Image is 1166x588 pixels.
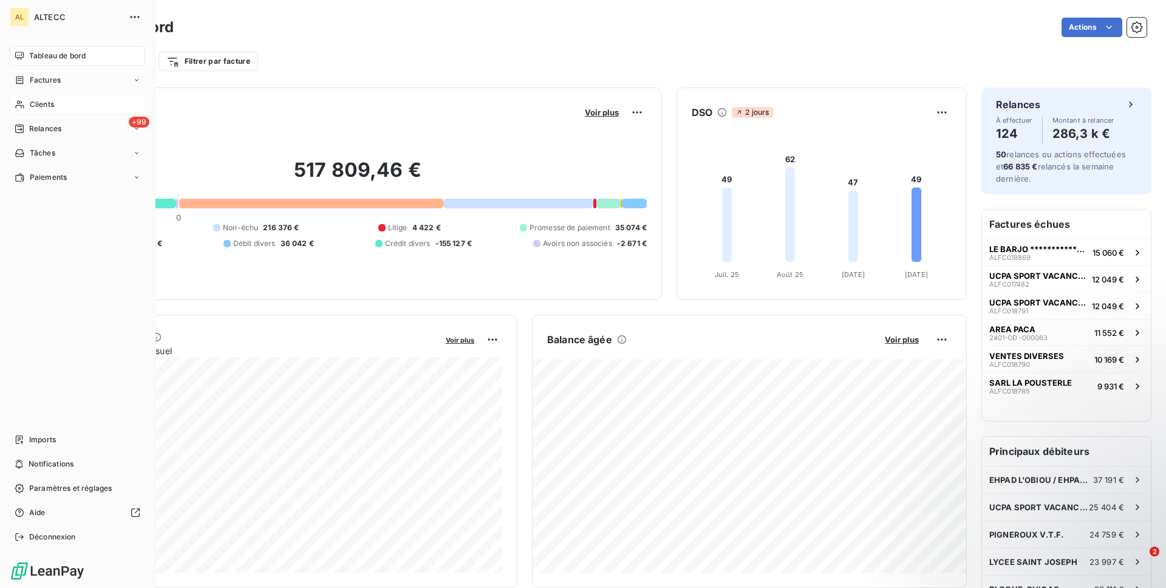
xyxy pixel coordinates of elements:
[29,459,73,470] span: Notifications
[530,222,610,233] span: Promesse de paiement
[435,238,472,249] span: -155 127 €
[159,52,258,71] button: Filtrer par facture
[1094,355,1124,364] span: 10 169 €
[412,222,441,233] span: 4 422 €
[30,75,61,86] span: Factures
[905,270,928,279] tspan: [DATE]
[732,107,772,118] span: 2 jours
[29,434,56,445] span: Imports
[982,372,1151,399] button: SARL LA POUSTERLEALFC0187859 931 €
[1062,18,1122,37] button: Actions
[30,99,54,110] span: Clients
[585,108,619,117] span: Voir plus
[923,470,1166,555] iframe: Intercom notifications message
[982,265,1151,292] button: UCPA SPORT VACANCES - SERRE CHEVALIERALFC01748212 049 €
[1092,301,1124,311] span: 12 049 €
[29,123,61,134] span: Relances
[715,270,739,279] tspan: Juil. 25
[10,7,29,27] div: AL
[881,334,922,345] button: Voir plus
[989,307,1028,315] span: ALFC018791
[617,238,647,249] span: -2 671 €
[547,332,612,347] h6: Balance âgée
[996,117,1032,124] span: À effectuer
[1097,381,1124,391] span: 9 931 €
[989,378,1072,388] span: SARL LA POUSTERLE
[129,117,149,128] span: +99
[34,12,121,22] span: ALTECC
[615,222,647,233] span: 35 074 €
[989,281,1029,288] span: ALFC017482
[1052,124,1114,143] h4: 286,3 k €
[69,344,437,357] span: Chiffre d'affaires mensuel
[989,271,1087,281] span: UCPA SPORT VACANCES - SERRE CHEVALIER
[10,561,85,581] img: Logo LeanPay
[777,270,803,279] tspan: Août 25
[263,222,299,233] span: 216 376 €
[1003,162,1037,171] span: 66 835 €
[233,238,276,249] span: Débit divers
[442,334,478,345] button: Voir plus
[1093,248,1124,258] span: 15 060 €
[989,324,1035,334] span: AREA PACA
[581,107,622,118] button: Voir plus
[996,149,1126,183] span: relances ou actions effectuées et relancés la semaine dernière.
[1094,328,1124,338] span: 11 552 €
[996,124,1032,143] h4: 124
[989,557,1077,567] span: LYCEE SAINT JOSEPH
[1125,547,1154,576] iframe: Intercom live chat
[30,172,67,183] span: Paiements
[1092,275,1124,284] span: 12 049 €
[543,238,612,249] span: Avoirs non associés
[385,238,431,249] span: Crédit divers
[996,97,1040,112] h6: Relances
[29,507,46,518] span: Aide
[176,213,181,222] span: 0
[982,437,1151,466] h6: Principaux débiteurs
[996,149,1006,159] span: 50
[388,222,407,233] span: Litige
[692,105,712,120] h6: DSO
[989,388,1030,395] span: ALFC018785
[982,292,1151,319] button: UCPA SPORT VACANCES - SERRE CHEVALIERALFC01879112 049 €
[1052,117,1114,124] span: Montant à relancer
[885,335,919,344] span: Voir plus
[29,50,86,61] span: Tableau de bord
[281,238,314,249] span: 36 042 €
[1089,557,1124,567] span: 23 997 €
[989,334,1048,341] span: 2401-OD -000063
[989,351,1064,361] span: VENTES DIVERSES
[223,222,258,233] span: Non-échu
[1150,547,1159,556] span: 2
[989,361,1030,368] span: ALFC018790
[989,254,1031,261] span: ALFC018869
[982,210,1151,239] h6: Factures échues
[29,483,112,494] span: Paramètres et réglages
[989,298,1087,307] span: UCPA SPORT VACANCES - SERRE CHEVALIER
[982,319,1151,346] button: AREA PACA2401-OD -00006311 552 €
[842,270,865,279] tspan: [DATE]
[10,503,145,522] a: Aide
[30,148,55,159] span: Tâches
[29,532,76,542] span: Déconnexion
[446,336,474,344] span: Voir plus
[69,158,647,194] h2: 517 809,46 €
[982,346,1151,372] button: VENTES DIVERSESALFC01879010 169 €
